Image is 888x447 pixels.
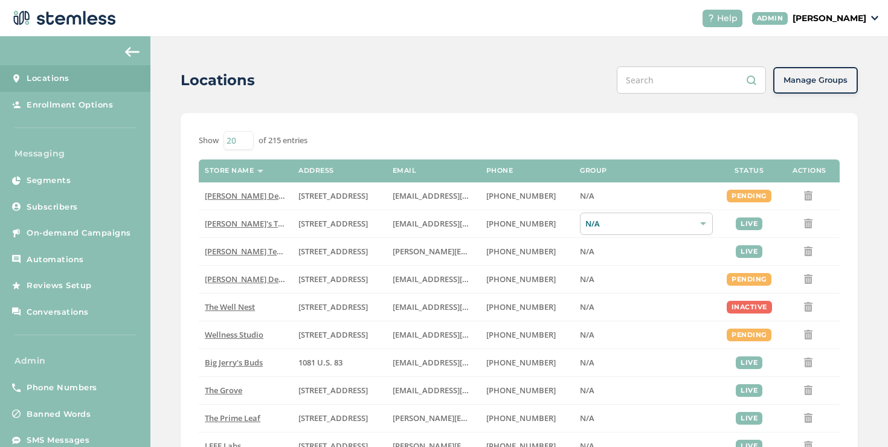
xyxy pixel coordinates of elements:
label: dexter@thegroveca.com [393,385,474,396]
img: logo-dark-0685b13c.svg [10,6,116,30]
span: [STREET_ADDRESS] [298,246,368,257]
span: [PHONE_NUMBER] [486,357,556,368]
label: (503) 804-9208 [486,219,568,229]
label: 123 Main Street [298,330,380,340]
label: Big Jerry's Buds [205,358,286,368]
img: icon-help-white-03924b79.svg [707,14,715,22]
span: The Prime Leaf [205,413,260,423]
span: [PERSON_NAME][EMAIL_ADDRESS][DOMAIN_NAME] [393,246,586,257]
span: [PERSON_NAME]'s Test Store [205,218,310,229]
span: The Well Nest [205,301,255,312]
span: Phone Numbers [27,382,97,394]
span: [STREET_ADDRESS] [298,413,368,423]
span: Wellness Studio [205,329,263,340]
span: SMS Messages [27,434,89,446]
label: (818) 561-0790 [486,191,568,201]
label: john@theprimeleaf.com [393,413,474,423]
label: 8155 Center Street [298,385,380,396]
button: Manage Groups [773,67,858,94]
span: [PHONE_NUMBER] [486,385,556,396]
span: Conversations [27,306,89,318]
span: 1081 U.S. 83 [298,357,343,368]
div: inactive [727,301,772,314]
span: Automations [27,254,84,266]
span: [PHONE_NUMBER] [486,218,556,229]
label: N/A [580,246,713,257]
div: pending [727,329,771,341]
span: Big Jerry's Buds [205,357,263,368]
img: icon_down-arrow-small-66adaf34.svg [871,16,878,21]
span: [PERSON_NAME] Delivery [205,190,300,201]
div: pending [727,273,771,286]
span: Manage Groups [783,74,848,86]
span: [PHONE_NUMBER] [486,246,556,257]
label: (503) 332-4545 [486,246,568,257]
span: [EMAIL_ADDRESS][DOMAIN_NAME] [393,218,524,229]
span: [STREET_ADDRESS] [298,190,368,201]
label: Email [393,167,417,175]
img: icon-arrow-back-accent-c549486e.svg [125,47,140,57]
div: live [736,384,762,397]
span: [STREET_ADDRESS] [298,301,368,312]
label: N/A [580,330,713,340]
label: (818) 561-0790 [486,274,568,285]
label: (619) 600-1269 [486,385,568,396]
div: live [736,356,762,369]
label: N/A [580,413,713,423]
span: [PHONE_NUMBER] [486,329,556,340]
label: 17523 Ventura Boulevard [298,191,380,201]
label: N/A [580,191,713,201]
label: brianashen@gmail.com [393,219,474,229]
label: 17523 Ventura Boulevard [298,274,380,285]
span: [STREET_ADDRESS] [298,385,368,396]
label: (269) 929-8463 [486,302,568,312]
th: Actions [779,159,840,182]
label: N/A [580,358,713,368]
span: [EMAIL_ADDRESS][DOMAIN_NAME] [393,301,524,312]
label: N/A [580,385,713,396]
label: Hazel Delivery [205,191,286,201]
label: Wellness Studio [205,330,286,340]
label: Phone [486,167,513,175]
label: vmrobins@gmail.com [393,302,474,312]
span: Reviews Setup [27,280,92,292]
label: N/A [580,302,713,312]
label: (269) 929-8463 [486,330,568,340]
label: 4120 East Speedway Boulevard [298,413,380,423]
span: [PHONE_NUMBER] [486,274,556,285]
label: 1081 U.S. 83 [298,358,380,368]
label: Brian's Test Store [205,219,286,229]
label: The Grove [205,385,286,396]
label: (580) 539-1118 [486,358,568,368]
div: ADMIN [752,12,788,25]
div: live [736,412,762,425]
span: Locations [27,72,69,85]
span: [PERSON_NAME][EMAIL_ADDRESS][DOMAIN_NAME] [393,413,586,423]
label: 5241 Center Boulevard [298,246,380,257]
iframe: Chat Widget [828,389,888,447]
label: 1005 4th Avenue [298,302,380,312]
label: (520) 272-8455 [486,413,568,423]
span: [PHONE_NUMBER] [486,413,556,423]
label: Swapnil Test store [205,246,286,257]
label: The Well Nest [205,302,286,312]
label: arman91488@gmail.com [393,274,474,285]
label: Status [735,167,764,175]
h2: Locations [181,69,255,91]
span: The Grove [205,385,242,396]
span: [EMAIL_ADDRESS][DOMAIN_NAME] [393,329,524,340]
label: Store name [205,167,254,175]
label: swapnil@stemless.co [393,246,474,257]
input: Search [617,66,766,94]
div: pending [727,190,771,202]
span: [EMAIL_ADDRESS][DOMAIN_NAME] [393,190,524,201]
label: N/A [580,274,713,285]
label: Hazel Delivery 4 [205,274,286,285]
label: 123 East Main Street [298,219,380,229]
span: Subscribers [27,201,78,213]
div: live [736,217,762,230]
label: The Prime Leaf [205,413,286,423]
span: [STREET_ADDRESS] [298,218,368,229]
span: Banned Words [27,408,91,420]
